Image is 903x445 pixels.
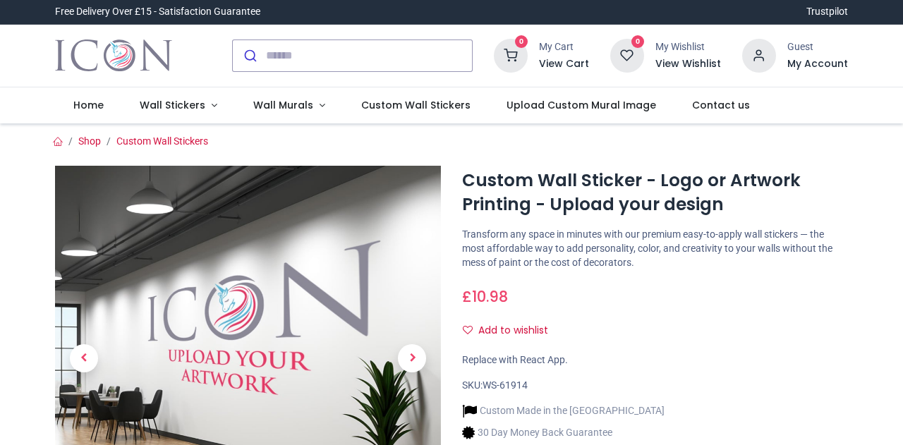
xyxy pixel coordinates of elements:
[140,98,205,112] span: Wall Stickers
[462,228,848,269] p: Transform any space in minutes with our premium easy-to-apply wall stickers — the most affordable...
[55,36,171,75] img: Icon Wall Stickers
[70,344,98,372] span: Previous
[462,286,508,307] span: £
[361,98,471,112] span: Custom Wall Stickers
[462,425,665,440] li: 30 Day Money Back Guarantee
[507,98,656,112] span: Upload Custom Mural Image
[539,57,589,71] a: View Cart
[472,286,508,307] span: 10.98
[78,135,101,147] a: Shop
[806,5,848,19] a: Trustpilot
[463,325,473,335] i: Add to wishlist
[539,40,589,54] div: My Cart
[462,319,560,343] button: Add to wishlistAdd to wishlist
[494,49,528,60] a: 0
[398,344,426,372] span: Next
[116,135,208,147] a: Custom Wall Stickers
[253,98,313,112] span: Wall Murals
[631,35,645,49] sup: 0
[515,35,528,49] sup: 0
[73,98,104,112] span: Home
[655,57,721,71] a: View Wishlist
[655,40,721,54] div: My Wishlist
[55,5,260,19] div: Free Delivery Over £15 - Satisfaction Guarantee
[55,36,171,75] a: Logo of Icon Wall Stickers
[233,40,266,71] button: Submit
[787,40,848,54] div: Guest
[610,49,644,60] a: 0
[787,57,848,71] a: My Account
[692,98,750,112] span: Contact us
[462,169,848,217] h1: Custom Wall Sticker - Logo or Artwork Printing - Upload your design
[483,379,528,391] span: WS-61914
[235,87,343,124] a: Wall Murals
[462,379,848,393] div: SKU:
[462,403,665,418] li: Custom Made in the [GEOGRAPHIC_DATA]
[122,87,236,124] a: Wall Stickers
[462,353,848,367] div: Replace with React App.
